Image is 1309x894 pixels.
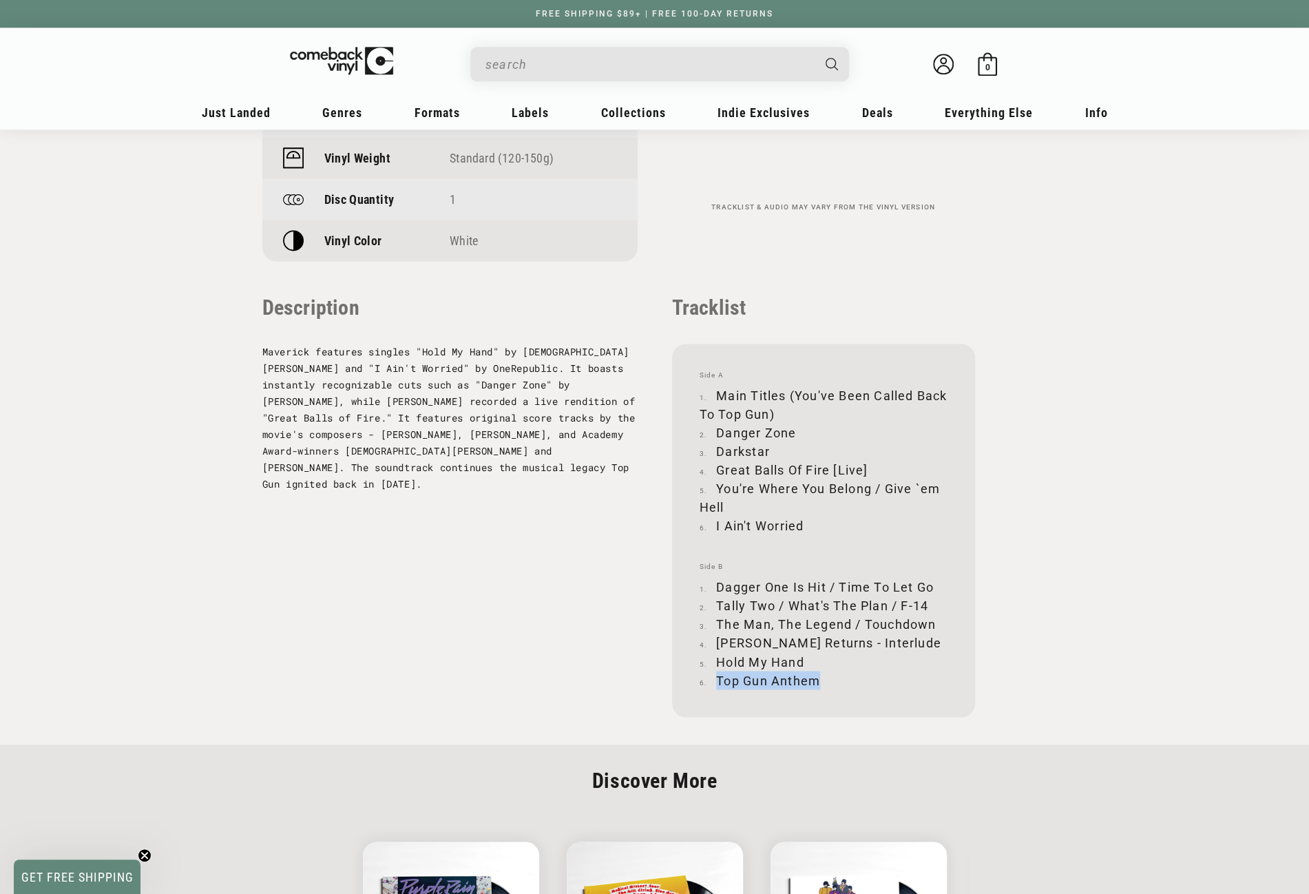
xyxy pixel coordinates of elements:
[700,634,947,652] li: [PERSON_NAME] Returns - Interlude
[700,578,947,596] li: Dagger One Is Hit / Time To Let Go
[700,371,947,380] span: Side A
[522,9,787,19] a: FREE SHIPPING $89+ | FREE 100-DAY RETURNS
[450,192,456,207] span: 1
[700,386,947,424] li: Main Titles (You've Been Called Back To Top Gun)
[700,563,947,571] span: Side B
[700,615,947,634] li: The Man, The Legend / Touchdown
[700,596,947,615] li: Tally Two / What's The Plan / F-14
[700,671,947,689] li: Top Gun Anthem
[262,295,638,320] p: Description
[324,192,395,207] p: Disc Quantity
[485,50,812,79] input: When autocomplete results are available use up and down arrows to review and enter to select
[601,105,666,120] span: Collections
[700,461,947,479] li: Great Balls Of Fire [Live]
[862,105,893,120] span: Deals
[322,105,362,120] span: Genres
[813,47,850,81] button: Search
[718,105,810,120] span: Indie Exclusives
[324,233,382,248] p: Vinyl Color
[700,424,947,442] li: Danger Zone
[202,105,271,120] span: Just Landed
[1085,105,1108,120] span: Info
[945,105,1033,120] span: Everything Else
[700,652,947,671] li: Hold My Hand
[672,295,975,320] p: Tracklist
[262,344,638,492] p: Maverick features singles "Hold My Hand" by [DEMOGRAPHIC_DATA][PERSON_NAME] and "I Ain't Worried"...
[512,105,549,120] span: Labels
[672,203,975,211] p: Tracklist & audio may vary from the vinyl version
[700,442,947,461] li: Darkstar
[21,870,134,884] span: GET FREE SHIPPING
[14,860,140,894] div: GET FREE SHIPPINGClose teaser
[138,849,151,862] button: Close teaser
[450,151,554,165] a: Standard (120-150g)
[450,233,478,248] span: White
[985,62,989,72] span: 0
[324,151,390,165] p: Vinyl Weight
[470,47,849,81] div: Search
[700,479,947,517] li: You're Where You Belong / Give `em Hell
[415,105,460,120] span: Formats
[700,517,947,535] li: I Ain't Worried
